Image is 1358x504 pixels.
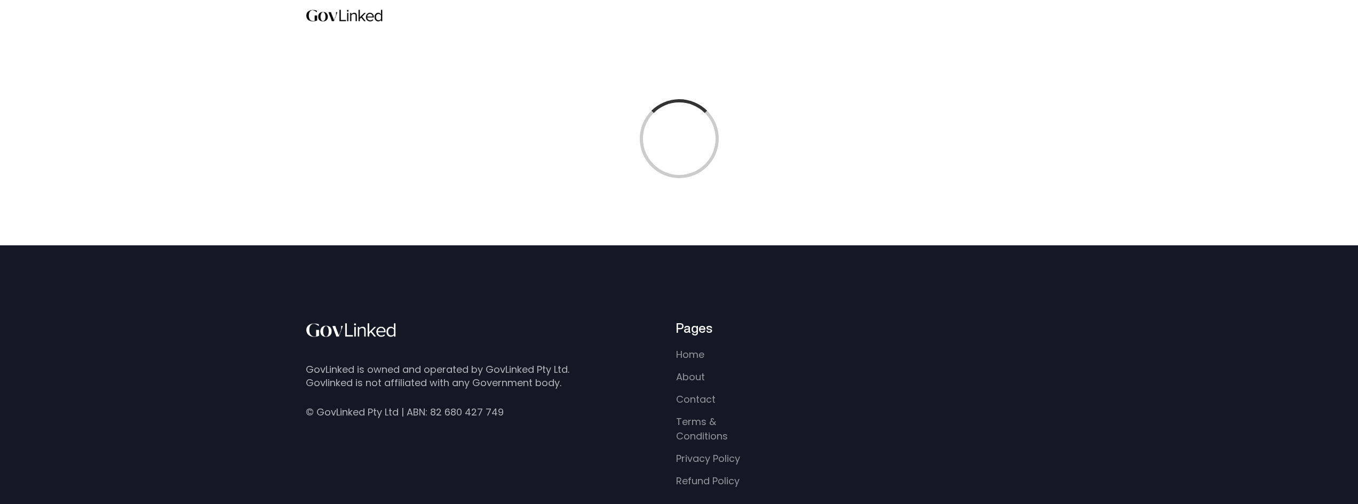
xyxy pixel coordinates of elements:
a: Contact [676,392,716,406]
a: Terms & Conditions [676,414,761,443]
a: Refund Policy [676,474,740,488]
a: Home [676,347,704,362]
div: © GovLinked Pty Ltd | ABN: 82 680 427 749 [306,405,504,419]
a: Privacy Policy [676,451,740,466]
h2: Pages [676,320,851,337]
div: GovLinked is owned and operated by GovLinked Pty Ltd. Govlinked is not affiliated with any Govern... [306,363,569,389]
a: About [676,370,705,384]
a: home [306,5,384,27]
